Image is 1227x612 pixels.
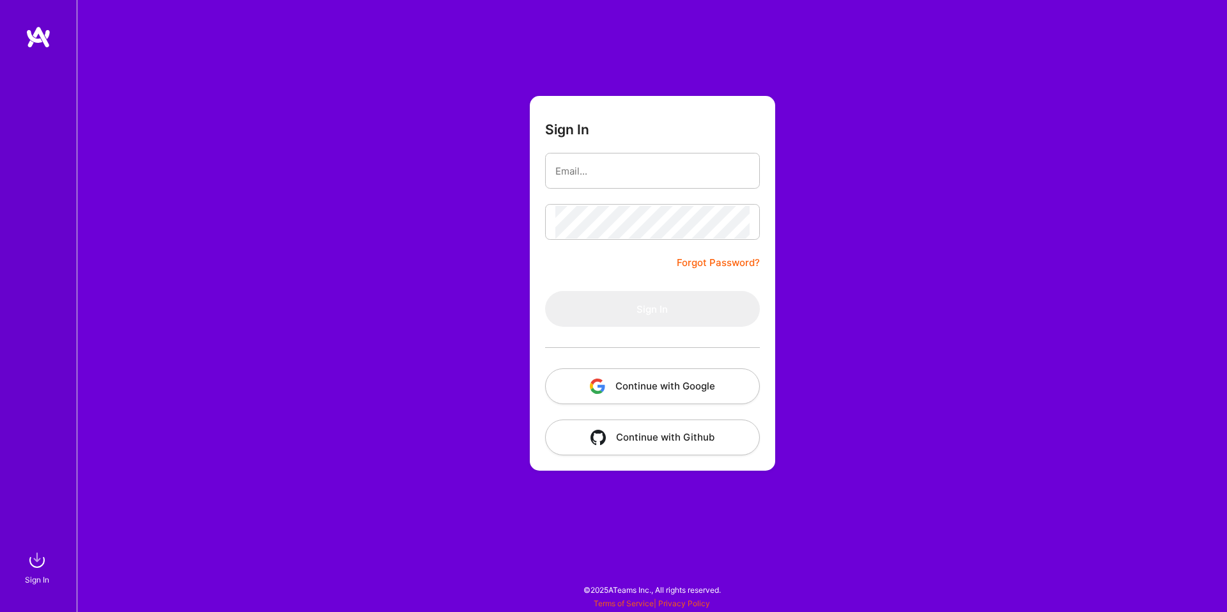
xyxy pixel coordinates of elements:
[26,26,51,49] img: logo
[555,155,750,187] input: Email...
[677,255,760,271] a: Forgot Password?
[24,547,50,573] img: sign in
[77,574,1227,606] div: © 2025 ATeams Inc., All rights reserved.
[27,547,50,586] a: sign inSign In
[658,599,710,608] a: Privacy Policy
[594,599,710,608] span: |
[25,573,49,586] div: Sign In
[545,291,760,327] button: Sign In
[545,122,589,137] h3: Sign In
[594,599,654,608] a: Terms of Service
[545,368,760,404] button: Continue with Google
[590,379,605,394] img: icon
[590,430,606,445] img: icon
[545,420,760,455] button: Continue with Github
